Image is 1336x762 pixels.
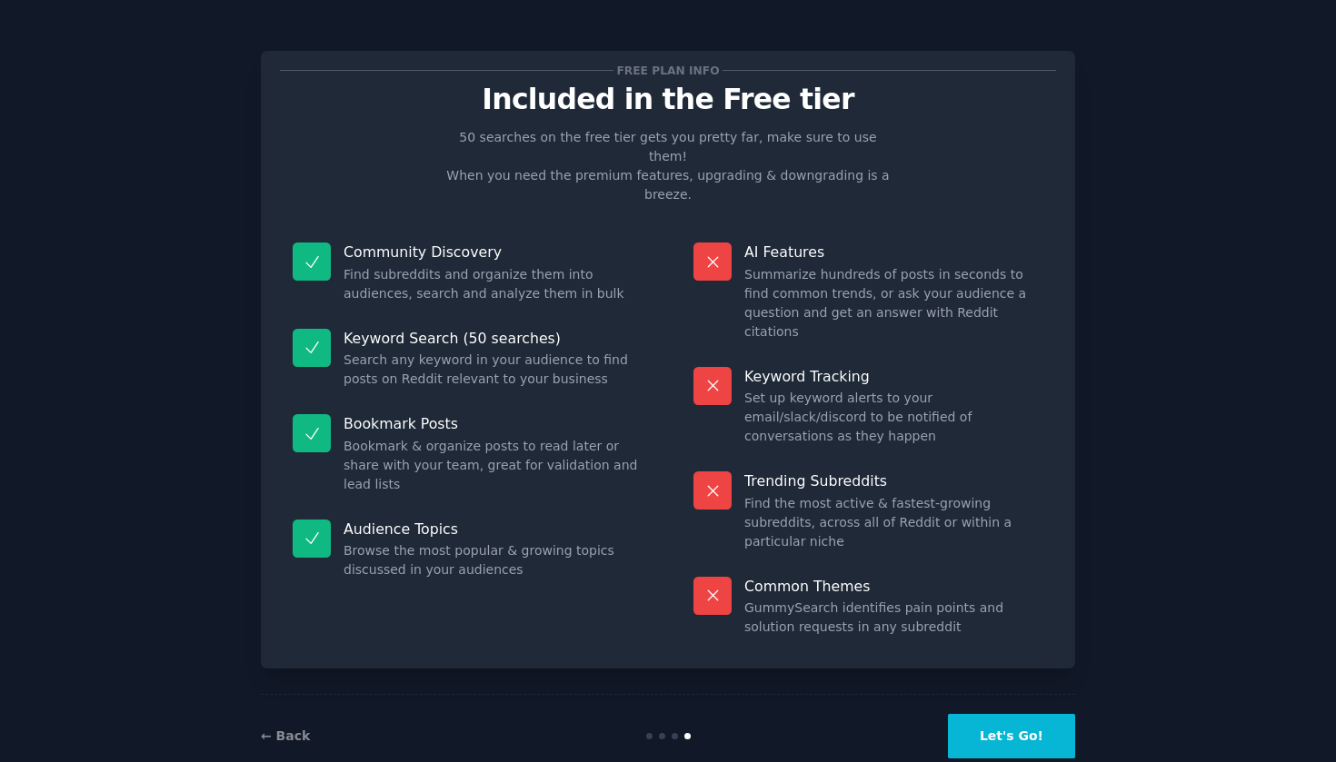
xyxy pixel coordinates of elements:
[439,128,897,204] p: 50 searches on the free tier gets you pretty far, make sure to use them! When you need the premiu...
[344,437,643,494] dd: Bookmark & organize posts to read later or share with your team, great for validation and lead lists
[344,242,643,262] p: Community Discovery
[948,714,1075,758] button: Let's Go!
[744,577,1043,596] p: Common Themes
[344,414,643,433] p: Bookmark Posts
[744,599,1043,637] dd: GummySearch identifies pain points and solution requests in any subreddit
[261,728,310,743] a: ← Back
[744,494,1043,551] dd: Find the most active & fastest-growing subreddits, across all of Reddit or within a particular niche
[344,520,643,539] p: Audience Topics
[744,242,1043,262] p: AI Features
[744,265,1043,341] dd: Summarize hundreds of posts in seconds to find common trends, or ask your audience a question and...
[344,329,643,348] p: Keyword Search (50 searches)
[344,541,643,579] dd: Browse the most popular & growing topics discussed in your audiences
[744,367,1043,386] p: Keyword Tracking
[280,84,1056,115] p: Included in the Free tier
[613,61,723,80] span: Free plan info
[744,389,1043,446] dd: Set up keyword alerts to your email/slack/discord to be notified of conversations as they happen
[344,265,643,303] dd: Find subreddits and organize them into audiences, search and analyze them in bulk
[744,471,1043,490] p: Trending Subreddits
[344,351,643,389] dd: Search any keyword in your audience to find posts on Reddit relevant to your business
